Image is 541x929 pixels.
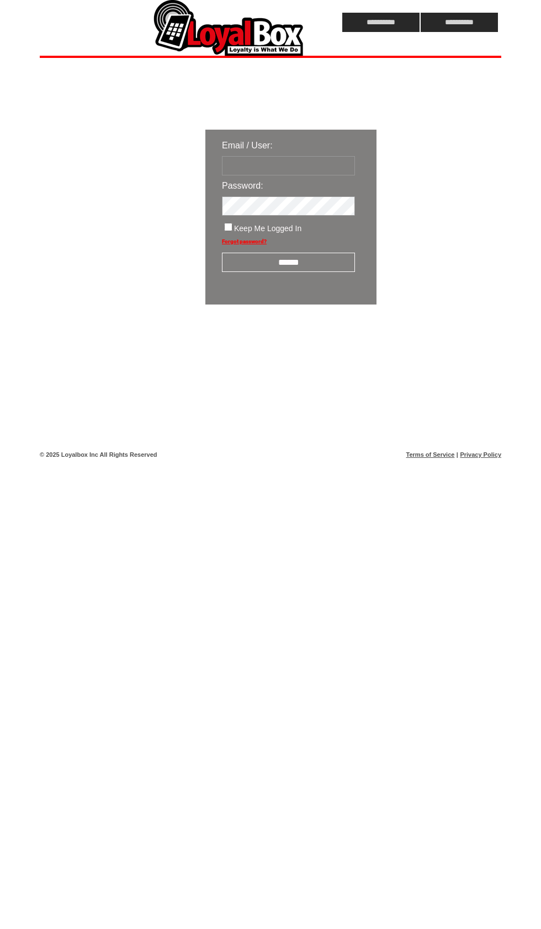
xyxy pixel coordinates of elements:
[234,224,301,233] span: Keep Me Logged In
[409,332,464,346] img: transparent.png
[222,238,267,244] a: Forgot password?
[40,451,157,458] span: © 2025 Loyalbox Inc All Rights Reserved
[406,451,455,458] a: Terms of Service
[222,141,273,150] span: Email / User:
[222,181,263,190] span: Password:
[457,451,458,458] span: |
[460,451,501,458] a: Privacy Policy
